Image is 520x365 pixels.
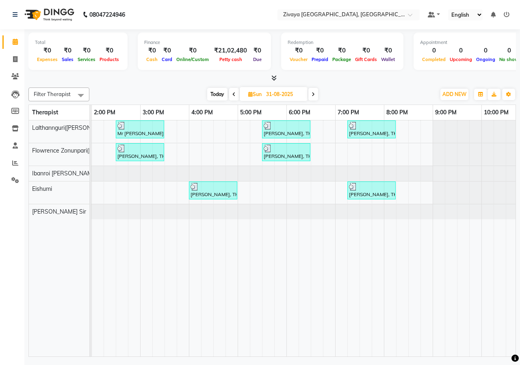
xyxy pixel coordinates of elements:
[32,208,86,215] span: [PERSON_NAME] Sir
[379,46,397,55] div: ₹0
[32,147,136,154] span: Flowrence Zonunpari([PERSON_NAME])
[288,46,310,55] div: ₹0
[189,107,215,118] a: 4:00 PM
[420,57,448,62] span: Completed
[34,91,71,97] span: Filter Therapist
[251,57,264,62] span: Due
[433,107,459,118] a: 9:00 PM
[32,109,58,116] span: Therapist
[144,57,160,62] span: Cash
[442,91,466,97] span: ADD NEW
[288,39,397,46] div: Redemption
[35,57,60,62] span: Expenses
[160,57,174,62] span: Card
[35,46,60,55] div: ₹0
[448,46,474,55] div: 0
[174,57,211,62] span: Online/Custom
[190,183,236,198] div: [PERSON_NAME], TK06, 04:00 PM-05:00 PM, Javanese Pampering - 60 Mins
[482,107,511,118] a: 10:00 PM
[144,46,160,55] div: ₹0
[76,57,97,62] span: Services
[32,124,113,131] span: Lalthannguri([PERSON_NAME])
[474,57,497,62] span: Ongoing
[288,57,310,62] span: Voucher
[448,57,474,62] span: Upcoming
[117,122,163,137] div: Mr [PERSON_NAME], TK04, 02:30 PM-03:30 PM, Javanese Pampering - 60 Mins
[21,3,76,26] img: logo
[330,46,353,55] div: ₹0
[353,57,379,62] span: Gift Cards
[474,46,497,55] div: 0
[310,57,330,62] span: Prepaid
[60,46,76,55] div: ₹0
[141,107,166,118] a: 3:00 PM
[440,89,468,100] button: ADD NEW
[35,39,121,46] div: Total
[310,46,330,55] div: ₹0
[348,183,395,198] div: [PERSON_NAME], TK10, 07:15 PM-08:15 PM, Javanese Pampering - 60 Mins
[246,91,264,97] span: Sun
[420,46,448,55] div: 0
[211,46,250,55] div: ₹21,02,480
[174,46,211,55] div: ₹0
[89,3,125,26] b: 08047224946
[263,122,310,137] div: [PERSON_NAME], TK08, 05:30 PM-06:30 PM, Javanese Pampering - 60 Mins
[92,107,117,118] a: 2:00 PM
[238,107,264,118] a: 5:00 PM
[97,57,121,62] span: Products
[379,57,397,62] span: Wallet
[97,46,121,55] div: ₹0
[32,185,52,192] span: Eishumi
[32,170,97,177] span: Ibanroi [PERSON_NAME]
[336,107,361,118] a: 7:00 PM
[76,46,97,55] div: ₹0
[264,88,304,101] input: 2025-08-31
[160,46,174,55] div: ₹0
[287,107,312,118] a: 6:00 PM
[348,122,395,137] div: [PERSON_NAME], TK09, 07:15 PM-08:15 PM, Javanese Pampering - 60 Mins
[263,144,310,160] div: [PERSON_NAME], TK08, 05:30 PM-06:30 PM, Javanese Pampering - 60 Mins
[250,46,264,55] div: ₹0
[353,46,379,55] div: ₹0
[384,107,410,118] a: 8:00 PM
[330,57,353,62] span: Package
[144,39,264,46] div: Finance
[60,57,76,62] span: Sales
[117,144,163,160] div: [PERSON_NAME], TK05, 02:30 PM-03:30 PM, Javanese Pampering - 60 Mins
[207,88,227,101] span: Today
[217,57,244,62] span: Petty cash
